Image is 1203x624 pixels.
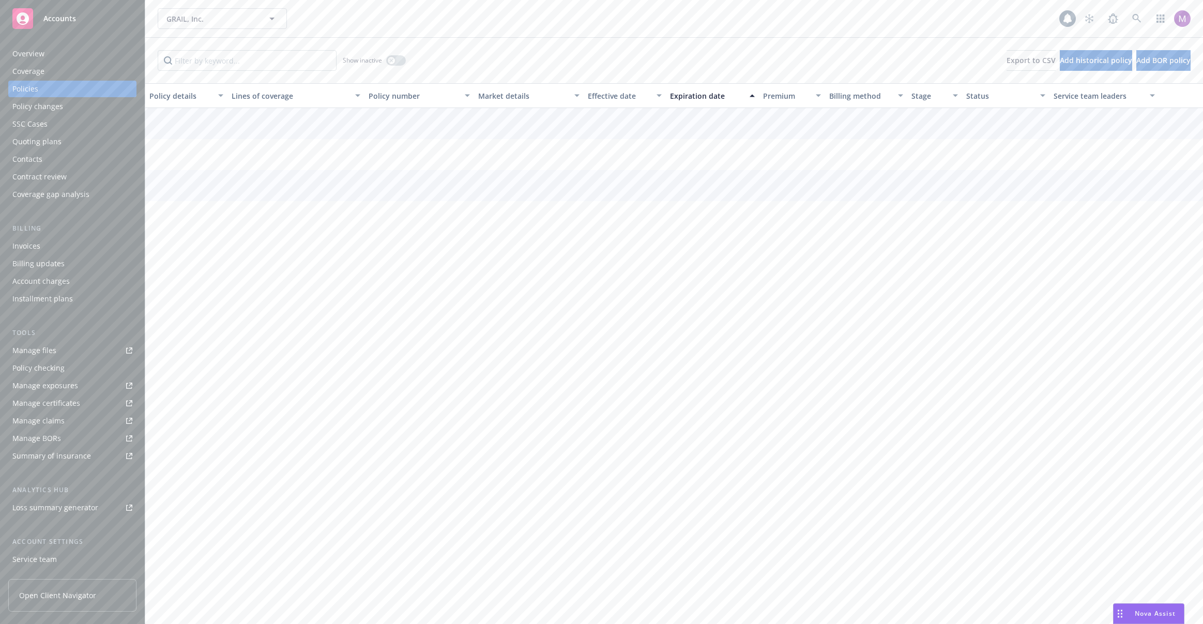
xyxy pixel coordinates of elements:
[584,83,666,108] button: Effective date
[8,537,136,547] div: Account settings
[12,169,67,185] div: Contract review
[1049,83,1159,108] button: Service team leaders
[8,238,136,254] a: Invoices
[12,186,89,203] div: Coverage gap analysis
[1150,8,1171,29] a: Switch app
[1079,8,1100,29] a: Stop snowing
[911,90,947,101] div: Stage
[343,56,382,65] span: Show inactive
[8,98,136,115] a: Policy changes
[8,360,136,376] a: Policy checking
[158,8,287,29] button: GRAIL, Inc.
[8,413,136,429] a: Manage claims
[1136,50,1191,71] button: Add BOR policy
[12,273,70,290] div: Account charges
[12,116,48,132] div: SSC Cases
[8,395,136,412] a: Manage certificates
[1136,55,1191,65] span: Add BOR policy
[12,413,65,429] div: Manage claims
[966,90,1034,101] div: Status
[12,81,38,97] div: Policies
[158,50,337,71] input: Filter by keyword...
[759,83,825,108] button: Premium
[1114,604,1126,623] div: Drag to move
[43,14,76,23] span: Accounts
[8,448,136,464] a: Summary of insurance
[12,569,78,585] div: Sales relationships
[8,551,136,568] a: Service team
[8,430,136,447] a: Manage BORs
[8,377,136,394] a: Manage exposures
[1103,8,1123,29] a: Report a Bug
[369,90,459,101] div: Policy number
[8,45,136,62] a: Overview
[19,590,96,601] span: Open Client Navigator
[12,255,65,272] div: Billing updates
[1060,50,1132,71] button: Add historical policy
[8,342,136,359] a: Manage files
[12,360,65,376] div: Policy checking
[8,485,136,495] div: Analytics hub
[12,133,62,150] div: Quoting plans
[8,63,136,80] a: Coverage
[825,83,907,108] button: Billing method
[763,90,809,101] div: Premium
[8,291,136,307] a: Installment plans
[8,133,136,150] a: Quoting plans
[1113,603,1184,624] button: Nova Assist
[8,186,136,203] a: Coverage gap analysis
[12,63,44,80] div: Coverage
[8,569,136,585] a: Sales relationships
[1126,8,1147,29] a: Search
[8,223,136,234] div: Billing
[12,430,61,447] div: Manage BORs
[8,4,136,33] a: Accounts
[1007,50,1056,71] button: Export to CSV
[670,90,743,101] div: Expiration date
[166,13,256,24] span: GRAIL, Inc.
[8,151,136,168] a: Contacts
[12,151,42,168] div: Contacts
[962,83,1050,108] button: Status
[12,98,63,115] div: Policy changes
[12,291,73,307] div: Installment plans
[149,90,212,101] div: Policy details
[8,328,136,338] div: Tools
[8,255,136,272] a: Billing updates
[829,90,892,101] div: Billing method
[12,342,56,359] div: Manage files
[12,499,98,516] div: Loss summary generator
[1174,10,1191,27] img: photo
[907,83,962,108] button: Stage
[1135,609,1176,618] span: Nova Assist
[12,395,80,412] div: Manage certificates
[666,83,759,108] button: Expiration date
[12,377,78,394] div: Manage exposures
[8,273,136,290] a: Account charges
[12,45,44,62] div: Overview
[8,116,136,132] a: SSC Cases
[145,83,227,108] button: Policy details
[12,551,57,568] div: Service team
[12,238,40,254] div: Invoices
[227,83,364,108] button: Lines of coverage
[12,448,91,464] div: Summary of insurance
[1007,55,1056,65] span: Export to CSV
[474,83,584,108] button: Market details
[588,90,650,101] div: Effective date
[232,90,349,101] div: Lines of coverage
[8,169,136,185] a: Contract review
[1054,90,1144,101] div: Service team leaders
[1060,55,1132,65] span: Add historical policy
[364,83,474,108] button: Policy number
[8,81,136,97] a: Policies
[478,90,568,101] div: Market details
[8,499,136,516] a: Loss summary generator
